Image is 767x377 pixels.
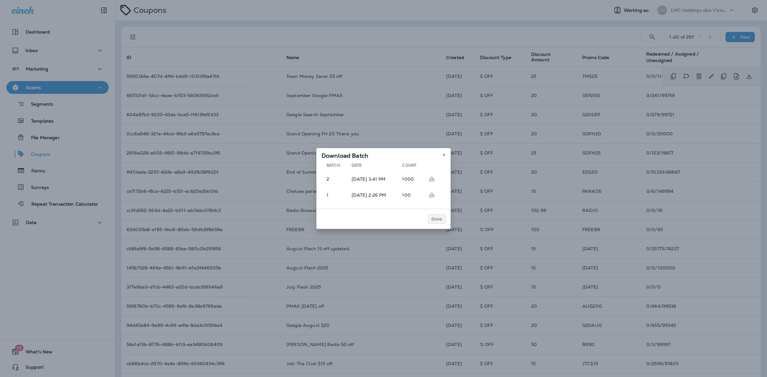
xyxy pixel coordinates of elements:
[402,188,427,202] td: 100
[322,163,352,170] th: Batch
[352,188,402,202] td: [DATE] 2:26 PM
[316,148,451,162] div: Download Batch
[352,163,402,170] th: Date
[352,172,402,186] td: [DATE] 3:41 PM
[402,172,427,186] td: 1000
[431,217,442,221] span: Done
[322,172,352,186] td: 2
[322,188,352,202] td: 1
[402,163,427,170] th: Count
[428,214,445,224] button: Done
